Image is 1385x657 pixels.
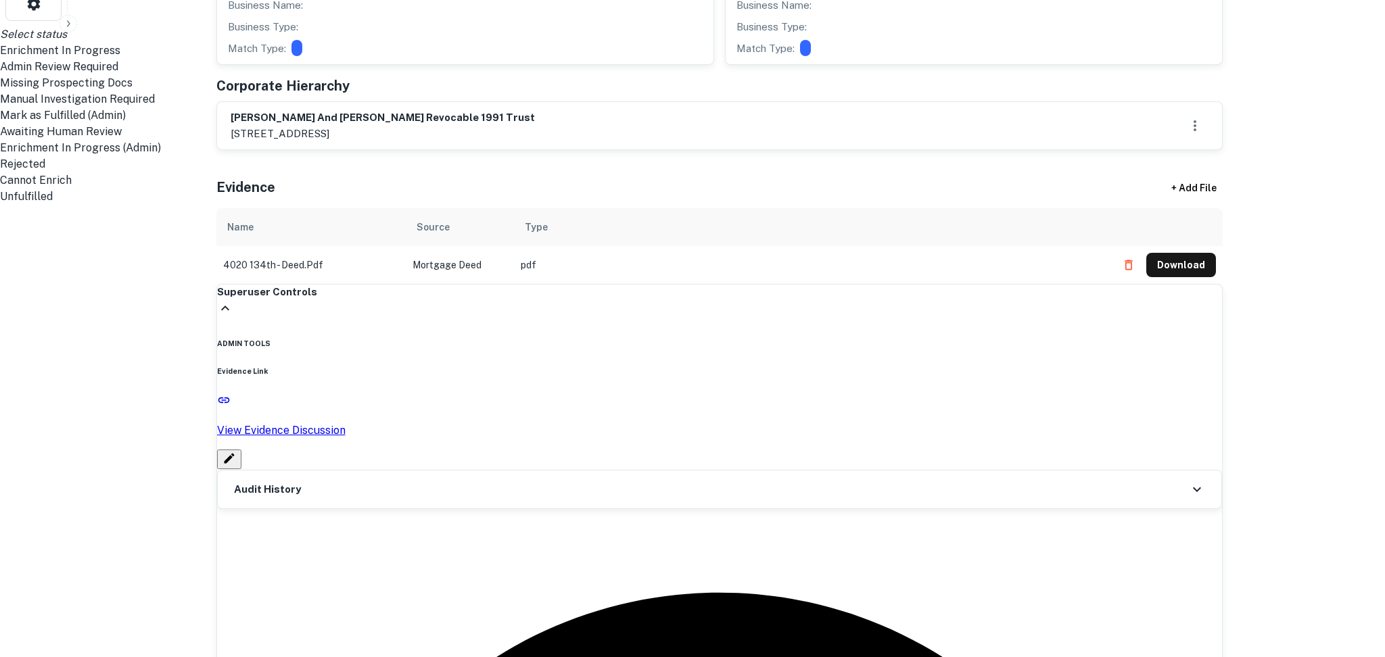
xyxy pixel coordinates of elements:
[228,19,298,35] p: Business Type:
[227,219,254,235] div: Name
[217,338,1222,349] h6: ADMIN TOOLS
[231,110,535,126] h6: [PERSON_NAME] and [PERSON_NAME] revocable 1991 trust
[216,246,406,284] td: 4020 134th - deed.pdf
[736,19,807,35] p: Business Type:
[217,366,1222,376] h6: Evidence Link
[217,449,241,469] button: Edit Slack Link
[217,285,1222,300] h6: Superuser Controls
[228,41,286,57] p: Match Type:
[234,482,301,497] h6: Audit History
[231,126,535,142] p: [STREET_ADDRESS]
[1146,253,1216,277] button: Download
[216,208,1223,284] div: scrollable content
[216,177,275,197] h5: Evidence
[216,76,350,96] h5: Corporate Hierarchy
[217,422,1222,439] p: View Evidence Discussion
[406,246,514,284] td: Mortgage Deed
[514,246,1110,284] td: pdf
[525,219,548,235] div: Type
[1117,254,1141,276] button: Delete file
[1147,176,1242,200] div: + Add File
[1317,549,1385,614] iframe: Chat Widget
[417,219,450,235] div: Source
[736,41,795,57] p: Match Type:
